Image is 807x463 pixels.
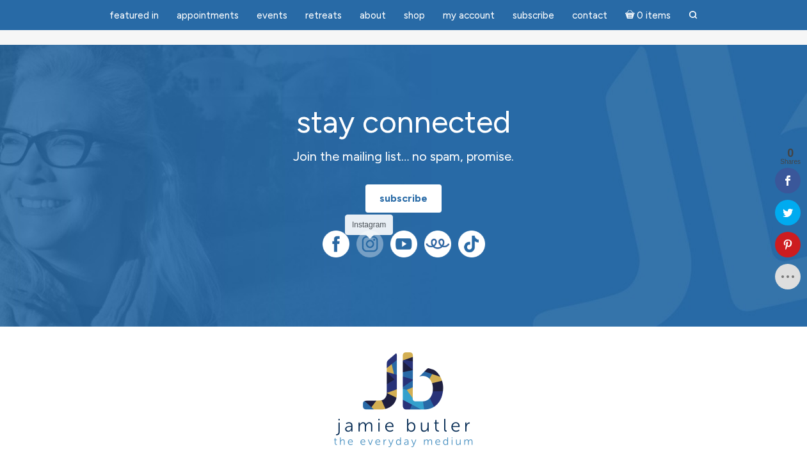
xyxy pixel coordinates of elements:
h2: stay connected [177,105,631,139]
a: Contact [564,3,615,28]
span: About [360,10,386,21]
span: 0 [780,147,801,159]
span: 0 items [637,11,671,20]
span: featured in [109,10,159,21]
span: Subscribe [513,10,554,21]
img: Facebook [323,231,349,257]
img: Jamie Butler. The Everyday Medium [334,352,473,448]
img: TikTok [458,231,485,257]
a: Events [249,3,295,28]
span: Shares [780,159,801,165]
a: subscribe [365,184,442,213]
a: Shop [396,3,433,28]
p: Join the mailing list… no spam, promise. [177,147,631,167]
img: Teespring [424,231,451,257]
a: My Account [435,3,502,28]
a: Retreats [298,3,349,28]
a: Appointments [169,3,246,28]
img: Instagram [356,231,383,257]
span: My Account [443,10,495,21]
span: Retreats [305,10,342,21]
a: featured in [102,3,166,28]
span: Events [257,10,287,21]
a: Jamie Butler. The Everyday Medium [334,432,473,443]
div: Instagram [345,215,393,235]
a: Subscribe [505,3,562,28]
span: Shop [404,10,425,21]
span: Appointments [177,10,239,21]
span: Contact [572,10,607,21]
img: YouTube [390,231,417,257]
i: Cart [625,10,637,21]
a: Cart0 items [618,2,679,28]
a: About [352,3,394,28]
